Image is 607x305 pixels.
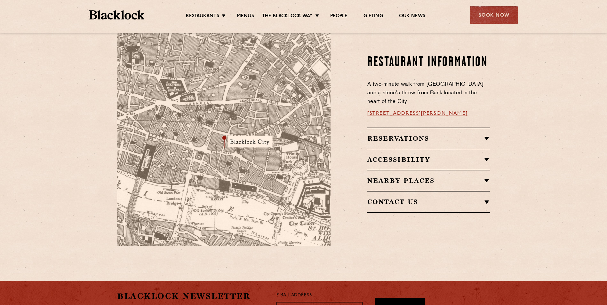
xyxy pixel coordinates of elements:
p: A two-minute walk from [GEOGRAPHIC_DATA] and a stone’s throw from Bank located in the heart of th... [367,80,490,106]
h2: Reservations [367,135,490,142]
img: svg%3E [262,186,351,246]
a: The Blacklock Way [262,13,313,20]
h2: Blacklock Newsletter [117,291,267,302]
a: [STREET_ADDRESS][PERSON_NAME] [367,111,468,116]
h2: Nearby Places [367,177,490,184]
a: Menus [237,13,254,20]
a: Restaurants [186,13,219,20]
img: BL_Textured_Logo-footer-cropped.svg [89,10,145,20]
h2: Restaurant Information [367,55,490,71]
div: Book Now [470,6,518,24]
h2: Accessibility [367,156,490,163]
h2: Contact Us [367,198,490,206]
a: People [330,13,347,20]
a: Our News [399,13,426,20]
label: Email Address [276,292,312,299]
a: Gifting [363,13,383,20]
